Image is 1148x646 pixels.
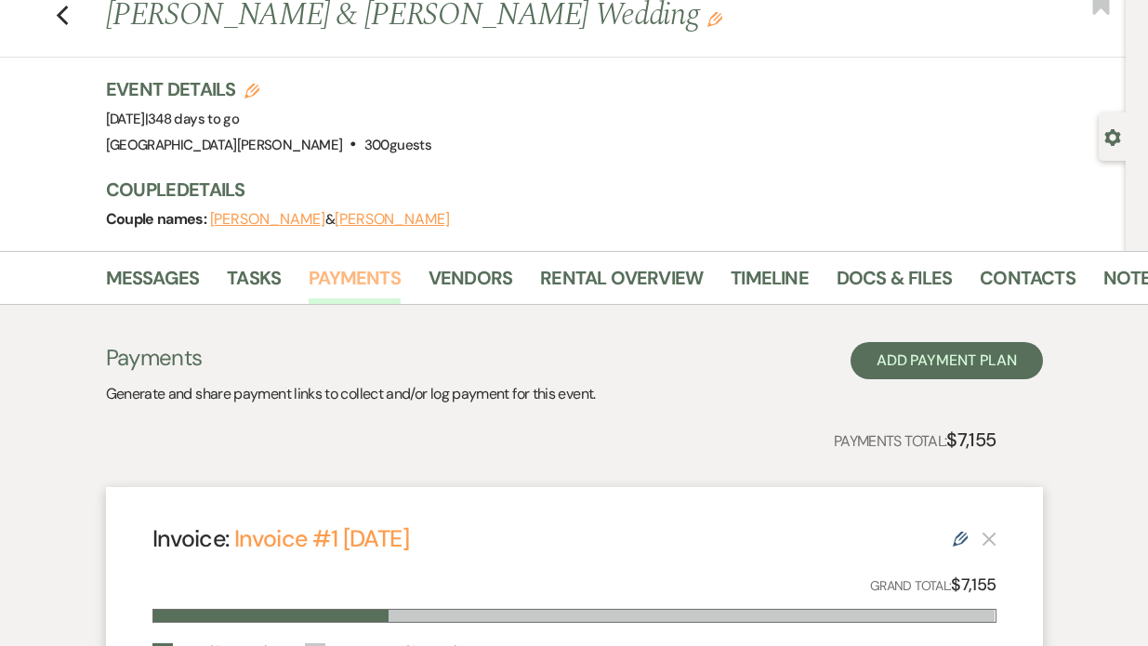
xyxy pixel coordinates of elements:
[106,209,210,229] span: Couple names:
[227,263,281,304] a: Tasks
[946,428,996,452] strong: $7,155
[540,263,703,304] a: Rental Overview
[429,263,512,304] a: Vendors
[210,210,450,229] span: &
[870,572,996,599] p: Grand Total:
[145,110,239,128] span: |
[106,76,431,102] h3: Event Details
[364,136,431,154] span: 300 guests
[1104,127,1121,145] button: Open lead details
[152,522,409,555] h4: Invoice:
[335,212,450,227] button: [PERSON_NAME]
[731,263,809,304] a: Timeline
[148,110,239,128] span: 348 days to go
[980,263,1075,304] a: Contacts
[851,342,1043,379] button: Add Payment Plan
[837,263,952,304] a: Docs & Files
[106,177,1107,203] h3: Couple Details
[106,342,596,374] h3: Payments
[210,212,325,227] button: [PERSON_NAME]
[951,573,996,596] strong: $7,155
[309,263,401,304] a: Payments
[106,382,596,406] p: Generate and share payment links to collect and/or log payment for this event.
[234,523,409,554] a: Invoice #1 [DATE]
[834,425,996,455] p: Payments Total:
[106,136,343,154] span: [GEOGRAPHIC_DATA][PERSON_NAME]
[106,263,200,304] a: Messages
[707,10,722,27] button: Edit
[106,110,240,128] span: [DATE]
[982,531,996,547] button: This payment plan cannot be deleted because it contains links that have been paid through Weven’s...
